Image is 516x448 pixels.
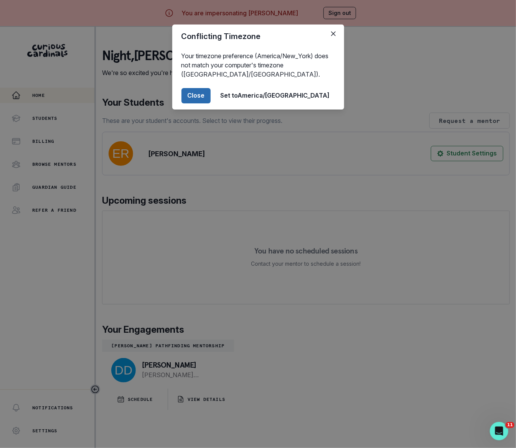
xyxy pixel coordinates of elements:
[327,28,340,40] button: Close
[506,422,514,428] span: 11
[172,25,344,48] header: Conflicting Timezone
[215,88,335,103] button: Set toAmerica/[GEOGRAPHIC_DATA]
[490,422,508,440] iframe: Intercom live chat
[181,88,211,103] button: Close
[172,48,344,82] div: Your timezone preference (America/New_York) does not match your computer's timezone ([GEOGRAPHIC_...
